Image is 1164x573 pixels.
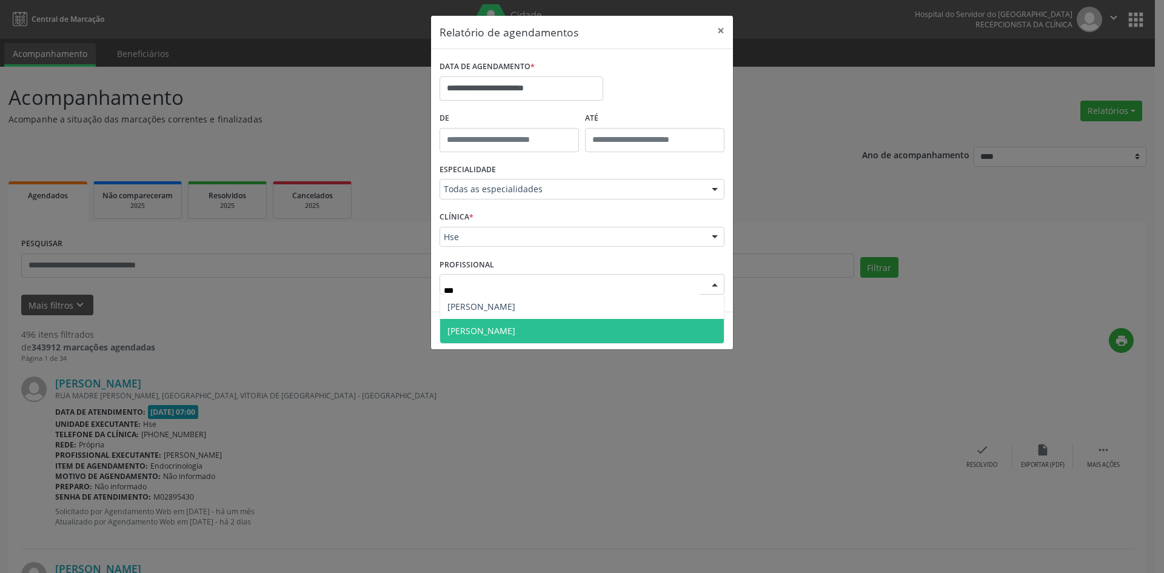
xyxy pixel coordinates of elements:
span: [PERSON_NAME] [447,325,515,337]
span: [PERSON_NAME] [447,301,515,312]
label: CLÍNICA [440,208,473,227]
label: ESPECIALIDADE [440,161,496,179]
label: PROFISSIONAL [440,255,494,274]
label: DATA DE AGENDAMENTO [440,58,535,76]
label: De [440,109,579,128]
h5: Relatório de agendamentos [440,24,578,40]
span: Todas as especialidades [444,183,700,195]
label: ATÉ [585,109,724,128]
span: Hse [444,231,700,243]
button: Close [709,16,733,45]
